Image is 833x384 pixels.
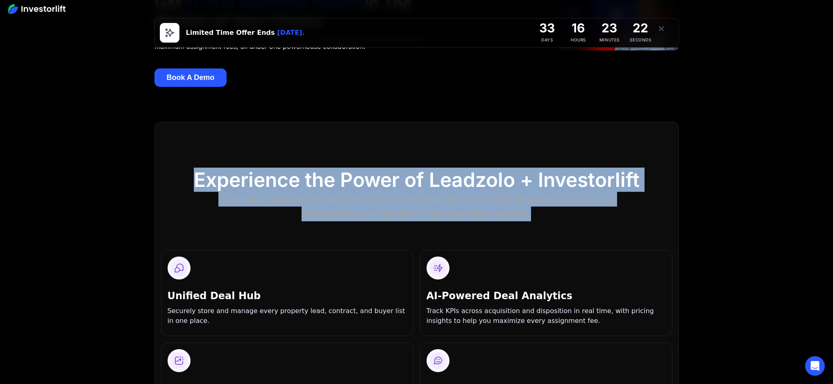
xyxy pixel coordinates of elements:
[805,356,825,376] div: Open Intercom Messenger
[427,289,666,303] h3: AI-Powered Deal Analytics
[628,36,654,44] div: Seconds
[534,36,561,44] div: Days
[212,192,621,221] div: Streamline your wholesaling business from lead gen to closing. Manage acquisitions, dispositions,...
[168,289,407,303] h3: Unified Deal Hub
[194,168,640,192] div: Experience the Power of Leadzolo + Investorlift
[277,29,305,36] strong: [DATE].
[534,22,561,34] div: 33
[597,22,623,34] div: 23
[565,22,592,34] div: 16
[154,68,227,87] button: Book A Demo
[427,306,666,326] div: Track KPIs across acquisition and disposition in real time, with pricing insights to help you max...
[168,306,407,326] div: Securely store and manage every property lead, contract, and buyer list in one place.
[565,36,592,44] div: Hours
[628,22,654,34] div: 22
[597,36,623,44] div: Minutes
[186,28,275,38] div: Limited Time Offer Ends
